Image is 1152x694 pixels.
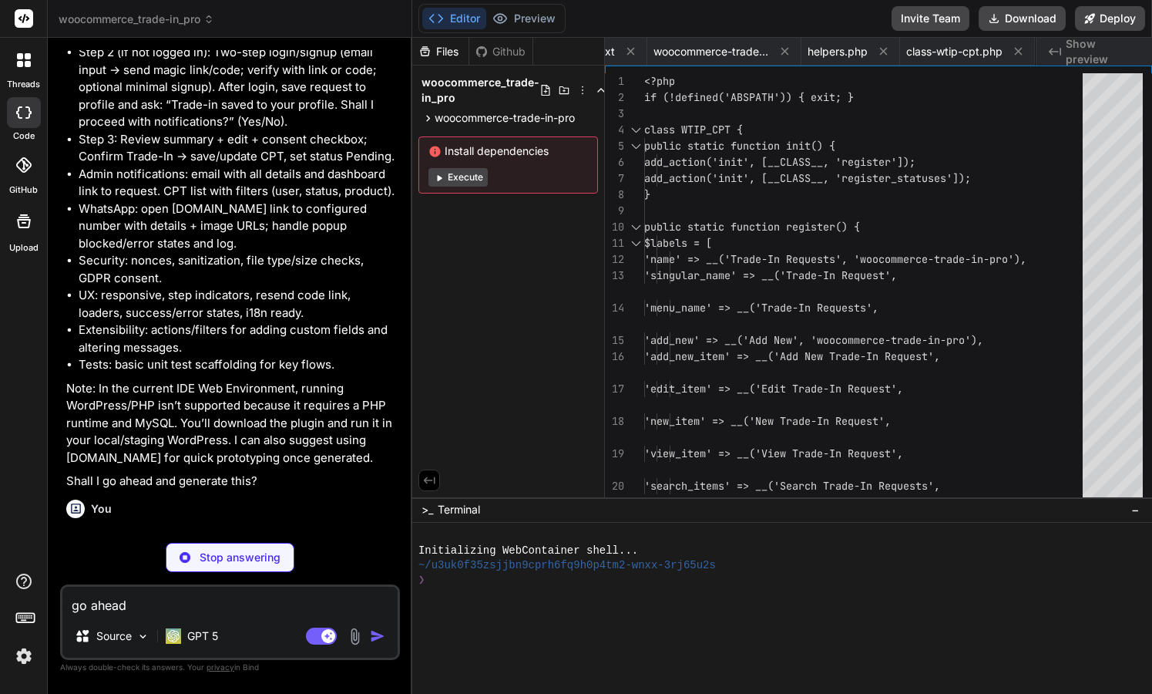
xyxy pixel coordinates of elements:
label: code [13,130,35,143]
p: Note: In the current IDE Web Environment, running WordPress/PHP isn’t supported because it requir... [66,380,397,467]
button: Editor [422,8,486,29]
span: 'view_item' => __('View Trade-In Request', [644,446,903,460]
div: 20 [605,478,624,494]
div: 2 [605,89,624,106]
span: ❯ [418,573,425,588]
button: Download [979,6,1066,31]
span: woocommerce_trade-in_pro [422,75,539,106]
span: woocommerce-trade-in-pro [435,110,575,126]
span: >_ [422,502,433,517]
li: WhatsApp: open [DOMAIN_NAME] link to configured number with details + image URLs; handle popup bl... [79,200,397,253]
span: add_action('init', [__CLASS__, 'register_statu [644,171,928,185]
div: 1 [605,73,624,89]
p: Shall I go ahead and generate this? [66,473,397,490]
p: GPT 5 [187,628,218,644]
div: Click to collapse the range. [626,138,646,154]
label: Upload [9,241,39,254]
div: 18 [605,413,624,430]
div: 14 [605,300,624,316]
span: <?php [644,74,675,88]
span: 'edit_item' => __('Edit Trade-In Request', [644,382,903,396]
span: 'singular_name' => __('Trade-In Request', [644,268,897,282]
div: 12 [605,251,624,268]
div: 4 [605,122,624,138]
span: ses']); [928,171,971,185]
p: Stop answering [200,550,280,565]
div: Click to collapse the range. [626,235,646,251]
li: Step 3: Review summary + edit + consent checkbox; Confirm Trade-In → save/update CPT, set status ... [79,131,397,166]
div: Click to collapse the range. [626,219,646,235]
div: 7 [605,170,624,187]
div: 19 [605,446,624,462]
span: 'add_new_item' => __('Add New Trade-In Reque [644,349,915,363]
img: Pick Models [136,630,149,643]
div: Files [412,44,469,59]
span: class WTIP_CPT { [644,123,743,136]
h6: You [91,501,112,517]
span: ~/u3uk0f35zsjjbn9cprh6fq9h0p4tm2-wnxx-3rj65u2s [418,558,716,573]
span: 'new_item' => __('New Trade-In Request', [644,414,891,428]
img: settings [11,643,37,669]
li: Admin notifications: email with all details and dashboard link to request. CPT list with filters ... [79,166,397,200]
span: helpers.php [808,44,868,59]
div: 10 [605,219,624,235]
label: GitHub [9,184,38,197]
img: icon [370,628,385,644]
p: go ahead [66,527,397,545]
div: 11 [605,235,624,251]
span: st', [915,349,940,363]
span: Terminal [438,502,480,517]
span: } [644,187,650,201]
div: 15 [605,332,624,349]
span: add_action('init', [__CLASS__, 'register']); [644,155,915,169]
li: Extensibility: actions/filters for adding custom fields and altering messages. [79,322,397,356]
div: Click to collapse the range. [626,122,646,138]
div: 13 [605,268,624,284]
p: Source [96,628,132,644]
span: public static function register() { [644,220,860,234]
button: Invite Team [892,6,969,31]
span: if (!defined('ABSPATH')) { exit; } [644,90,854,104]
span: 'search_items' => __('Search Trade-In Reques [644,479,915,493]
p: Always double-check its answers. Your in Bind [60,660,400,675]
li: Security: nonces, sanitization, file type/size checks, GDPR consent. [79,252,397,287]
button: Preview [486,8,562,29]
button: − [1128,497,1143,522]
div: 17 [605,381,624,397]
span: ts', [915,479,940,493]
span: woocommerce_trade-in_pro [59,12,214,27]
div: Github [469,44,532,59]
span: privacy [207,662,234,672]
span: $labels = [ [644,236,712,250]
div: 9 [605,203,624,219]
li: UX: responsive, step indicators, resend code link, loaders, success/error states, i18n ready. [79,287,397,322]
span: Install dependencies [428,143,588,159]
button: Deploy [1075,6,1145,31]
span: 'menu_name' => __('Trade-In Requests', [644,301,878,315]
button: Execute [428,168,488,187]
div: 5 [605,138,624,154]
span: ce-trade-in-pro'), [915,252,1026,266]
li: Tests: basic unit test scaffolding for key flows. [79,356,397,374]
img: GPT 5 [166,628,181,644]
span: 'name' => __('Trade-In Requests', 'woocommer [644,252,915,266]
span: 'add_new' => __('Add New', 'woocommerce-trad [644,333,915,347]
span: public static function init() { [644,139,835,153]
span: Show preview [1066,36,1140,67]
span: class-wtip-cpt.php [906,44,1003,59]
span: woocommerce-trade-in-pro.pot [653,44,769,59]
li: Step 2 (if not logged in): Two-step login/signup (email input → send magic link/code; verify with... [79,44,397,131]
label: threads [7,78,40,91]
span: e-in-pro'), [915,333,983,347]
div: 8 [605,187,624,203]
span: − [1131,502,1140,517]
div: 3 [605,106,624,122]
span: Initializing WebContainer shell... [418,544,638,558]
img: attachment [346,628,364,645]
div: 16 [605,349,624,365]
div: 6 [605,154,624,170]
